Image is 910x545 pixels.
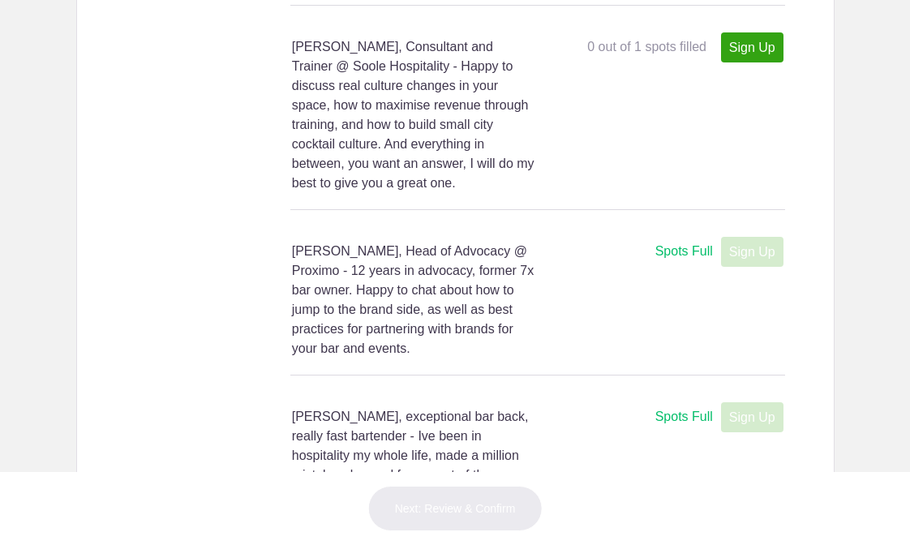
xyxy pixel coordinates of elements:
a: Sign Up [721,32,783,62]
div: Spots Full [655,407,713,427]
span: 0 out of 1 spots filled [587,40,706,54]
h4: [PERSON_NAME], Consultant and Trainer @ Soole Hospitality - Happy to discuss real culture changes... [292,37,537,193]
div: Spots Full [655,242,713,262]
h4: [PERSON_NAME], Head of Advocacy @ Proximo - 12 years in advocacy, former 7x bar owner. Happy to c... [292,242,537,358]
button: Next: Review & Confirm [368,486,543,531]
